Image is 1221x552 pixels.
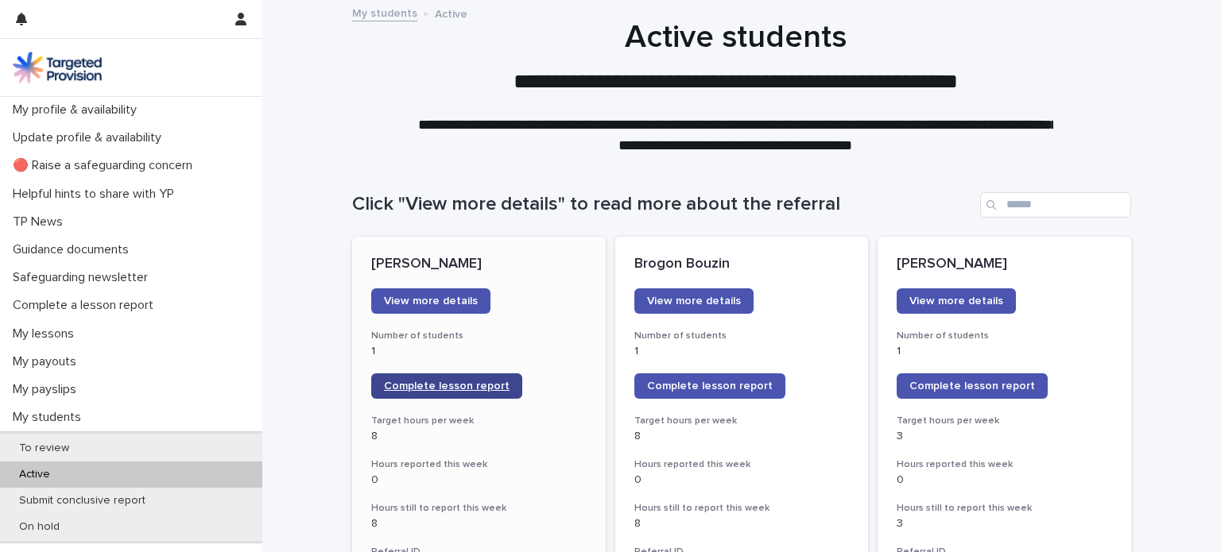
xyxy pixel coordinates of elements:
p: Guidance documents [6,242,141,257]
h3: Target hours per week [897,415,1112,427]
h3: Target hours per week [371,415,587,427]
h3: Number of students [897,330,1112,342]
span: Complete lesson report [384,380,510,392]
p: 0 [634,473,850,487]
p: Brogon Bouzin [634,256,850,273]
p: 0 [897,473,1112,487]
a: View more details [634,288,754,314]
p: 0 [371,473,587,487]
span: Complete lesson report [647,380,773,392]
p: [PERSON_NAME] [371,256,587,273]
p: 1 [371,345,587,358]
p: 🔴 Raise a safeguarding concern [6,158,205,173]
h3: Hours still to report this week [634,502,850,515]
p: 8 [371,430,587,443]
a: My students [352,3,417,21]
p: My payouts [6,354,89,369]
p: Active [435,4,467,21]
h3: Hours reported this week [371,458,587,471]
input: Search [980,192,1131,218]
h1: Active students [346,18,1125,56]
span: Complete lesson report [909,380,1035,392]
h3: Target hours per week [634,415,850,427]
a: Complete lesson report [897,373,1048,399]
p: 1 [634,345,850,358]
a: Complete lesson report [634,373,785,399]
h1: Click "View more details" to read more about the referral [352,193,974,216]
p: 1 [897,345,1112,358]
p: Complete a lesson report [6,298,166,313]
p: Active [6,468,63,481]
span: View more details [909,295,1003,307]
h3: Hours reported this week [897,458,1112,471]
p: My payslips [6,382,89,397]
h3: Number of students [371,330,587,342]
p: My lessons [6,326,87,342]
a: View more details [371,288,490,314]
p: Submit conclusive report [6,494,158,508]
p: 8 [634,517,850,531]
a: View more details [897,288,1016,314]
p: Helpful hints to share with YP [6,187,187,202]
h3: Number of students [634,330,850,342]
a: Complete lesson report [371,373,522,399]
p: To review [6,442,82,455]
p: 8 [371,517,587,531]
p: My profile & availability [6,102,149,118]
p: 8 [634,430,850,443]
p: On hold [6,520,72,534]
img: M5nRWzHhSzIhMunXDL62 [13,52,102,83]
p: Update profile & availability [6,130,174,145]
p: My students [6,410,94,425]
h3: Hours reported this week [634,458,850,471]
span: View more details [647,295,741,307]
p: 3 [897,517,1112,531]
h3: Hours still to report this week [897,502,1112,515]
p: Safeguarding newsletter [6,270,161,285]
p: 3 [897,430,1112,443]
p: TP News [6,214,76,230]
h3: Hours still to report this week [371,502,587,515]
p: [PERSON_NAME] [897,256,1112,273]
span: View more details [384,295,478,307]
